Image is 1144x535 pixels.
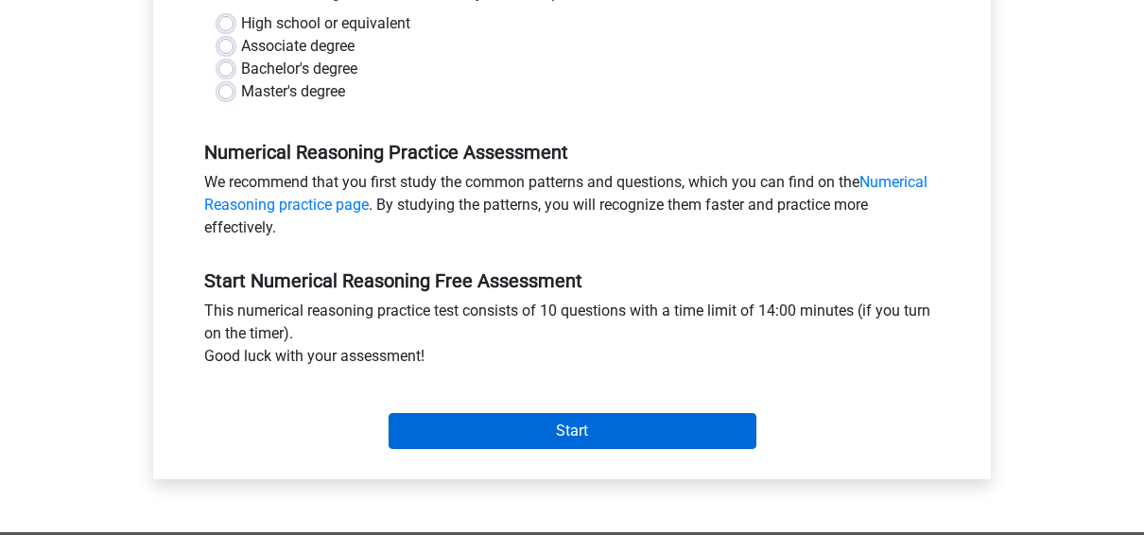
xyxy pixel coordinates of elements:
[241,58,357,80] label: Bachelor's degree
[241,80,345,103] label: Master's degree
[241,35,355,58] label: Associate degree
[204,141,940,164] h5: Numerical Reasoning Practice Assessment
[190,171,954,247] div: We recommend that you first study the common patterns and questions, which you can find on the . ...
[190,300,954,375] div: This numerical reasoning practice test consists of 10 questions with a time limit of 14:00 minute...
[241,12,410,35] label: High school or equivalent
[389,413,756,449] input: Start
[204,269,940,292] h5: Start Numerical Reasoning Free Assessment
